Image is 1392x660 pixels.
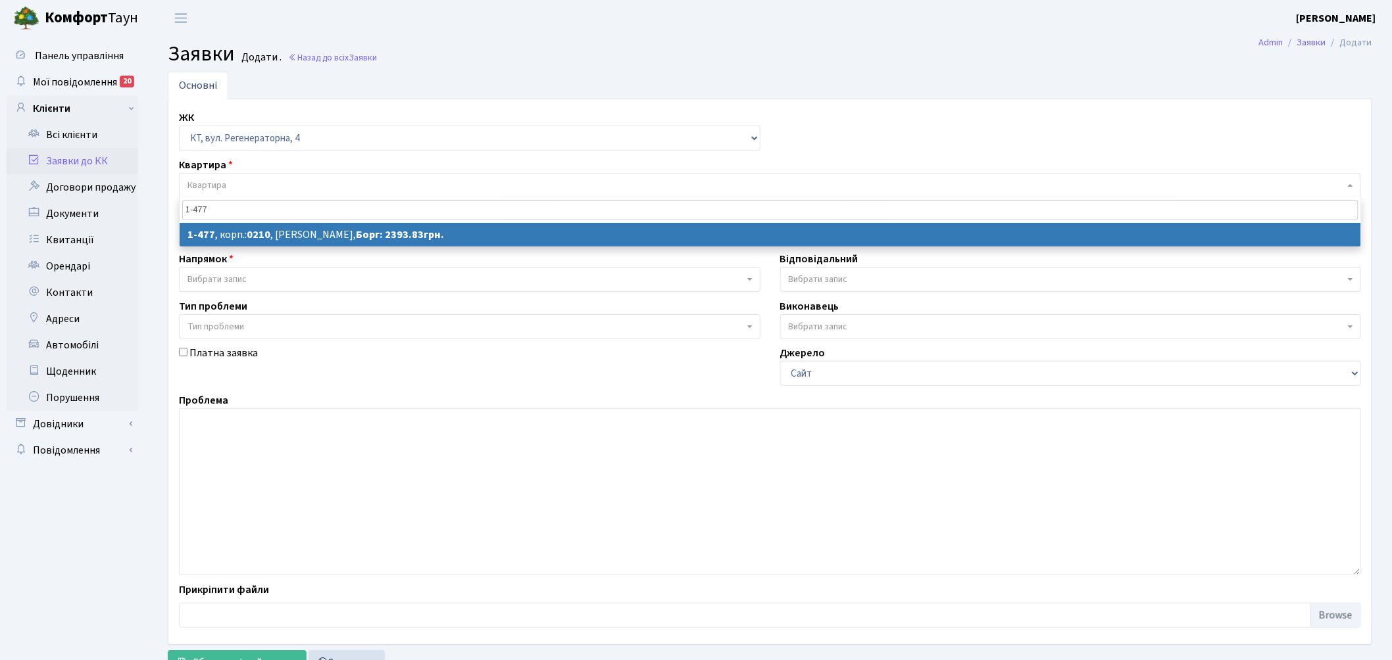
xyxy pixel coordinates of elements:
span: Мої повідомлення [33,75,117,89]
button: Переключити навігацію [164,7,197,29]
span: Панель управління [35,49,124,63]
a: Admin [1259,35,1283,49]
label: Виконавець [780,298,839,314]
div: 20 [120,76,134,87]
span: Вибрати запис [187,273,247,286]
label: Тип проблеми [179,298,247,314]
a: Панель управління [7,43,138,69]
a: Заявки [1297,35,1326,49]
span: Вибрати запис [789,320,848,333]
b: Борг: 2393.83грн. [356,227,444,242]
label: Платна заявка [189,345,258,361]
a: Всі клієнти [7,122,138,148]
a: Порушення [7,385,138,411]
li: , корп.: , [PERSON_NAME], [180,223,1360,247]
a: Щоденник [7,358,138,385]
a: Довідники [7,411,138,437]
img: logo.png [13,5,39,32]
label: Напрямок [179,251,234,267]
a: Контакти [7,279,138,306]
label: Відповідальний [780,251,858,267]
a: Клієнти [7,95,138,122]
li: Додати [1326,35,1372,50]
span: Тип проблеми [187,320,244,333]
b: Комфорт [45,7,108,28]
span: Заявки [349,51,377,64]
span: Вибрати запис [789,273,848,286]
span: Таун [45,7,138,30]
b: 0210 [247,227,270,242]
a: Договори продажу [7,174,138,200]
a: Повідомлення [7,437,138,463]
label: Прикріпити файли [179,582,269,598]
label: Квартира [179,157,233,173]
a: Документи [7,200,138,227]
span: Заявки [168,39,235,69]
a: Назад до всіхЗаявки [288,51,377,64]
b: 1-477 [187,227,215,242]
a: Адреси [7,306,138,332]
a: Мої повідомлення20 [7,69,138,95]
nav: breadcrumb [1239,29,1392,57]
a: Заявки до КК [7,148,138,174]
small: Додати . [239,51,282,64]
label: ЖК [179,110,194,126]
span: Квартира [187,179,226,192]
a: Орендарі [7,253,138,279]
a: [PERSON_NAME] [1297,11,1376,26]
label: Проблема [179,392,228,408]
a: Квитанції [7,227,138,253]
a: Основні [168,72,228,99]
a: Автомобілі [7,332,138,358]
label: Джерело [780,345,826,361]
